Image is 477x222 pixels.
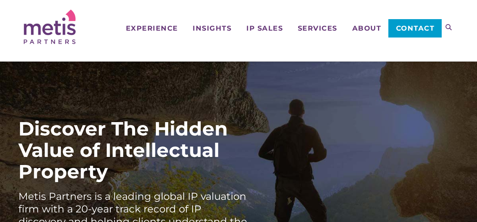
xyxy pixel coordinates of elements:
span: About [352,25,381,32]
span: IP Sales [246,25,283,32]
img: Metis Partners [24,10,76,44]
span: Experience [126,25,178,32]
span: Services [298,25,337,32]
span: Insights [193,25,231,32]
a: Contact [388,19,442,38]
span: Contact [396,25,435,32]
div: Discover The Hidden Value of Intellectual Property [18,118,249,183]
